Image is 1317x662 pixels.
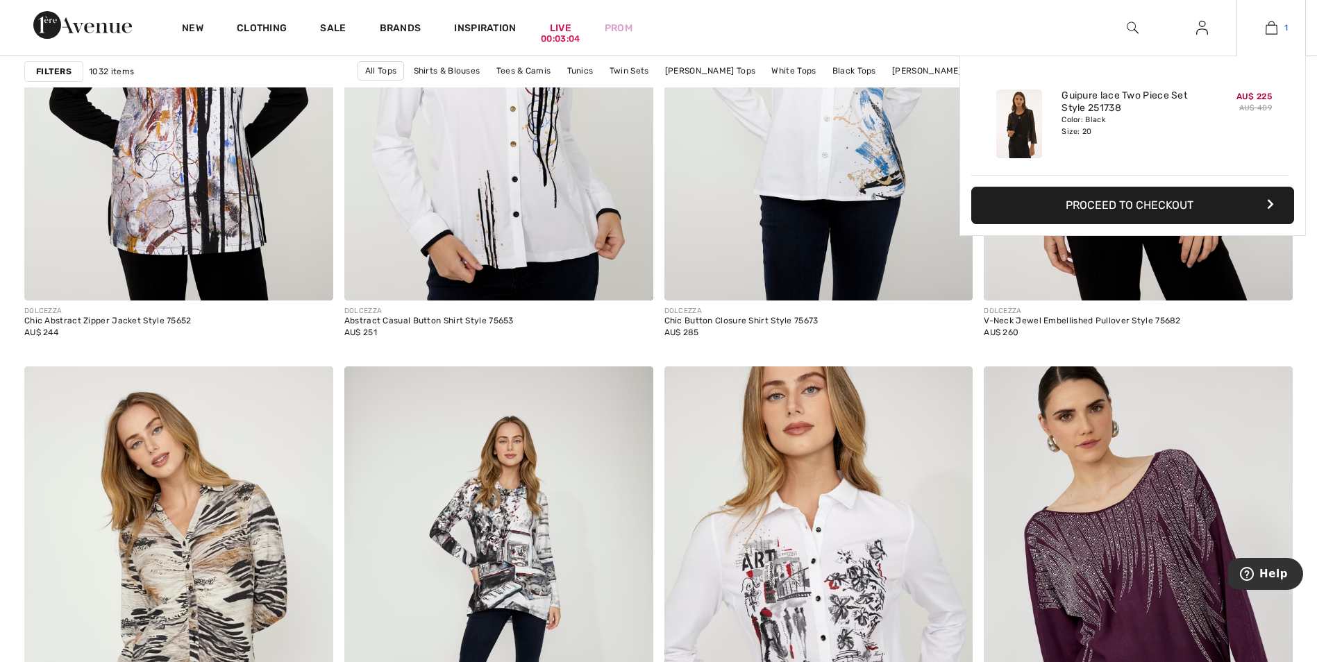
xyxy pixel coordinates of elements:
[984,316,1181,326] div: V-Neck Jewel Embellished Pullover Style 75682
[1239,103,1272,112] s: AU$ 409
[764,62,823,80] a: White Tops
[1237,19,1305,36] a: 1
[996,90,1042,158] img: Guipure lace Two Piece Set Style 251738
[489,62,558,80] a: Tees & Camis
[454,22,516,37] span: Inspiration
[24,306,192,316] div: DOLCEZZA
[1185,19,1219,37] a: Sign In
[358,61,404,80] a: All Tops
[24,328,58,337] span: AU$ 244
[1284,22,1288,34] span: 1
[24,316,192,326] div: Chic Abstract Zipper Jacket Style 75652
[664,306,819,316] div: DOLCEZZA
[182,22,203,37] a: New
[1062,114,1198,137] div: Color: Black Size: 20
[380,22,421,37] a: Brands
[984,328,1018,337] span: AU$ 260
[344,306,514,316] div: DOLCEZZA
[603,62,656,80] a: Twin Sets
[560,62,601,80] a: Tunics
[1196,19,1208,36] img: My Info
[541,33,580,46] div: 00:03:04
[407,62,487,80] a: Shirts & Blouses
[1266,19,1277,36] img: My Bag
[984,306,1181,316] div: DOLCEZZA
[1228,558,1303,593] iframe: Opens a widget where you can find more information
[344,316,514,326] div: Abstract Casual Button Shirt Style 75653
[36,65,72,78] strong: Filters
[605,21,632,35] a: Prom
[1127,19,1139,36] img: search the website
[1062,90,1198,114] a: Guipure lace Two Piece Set Style 251738
[1236,92,1272,101] span: AU$ 225
[971,187,1294,224] button: Proceed to Checkout
[825,62,883,80] a: Black Tops
[664,328,699,337] span: AU$ 285
[344,328,377,337] span: AU$ 251
[658,62,762,80] a: [PERSON_NAME] Tops
[885,62,989,80] a: [PERSON_NAME] Tops
[33,11,132,39] img: 1ère Avenue
[664,316,819,326] div: Chic Button Closure Shirt Style 75673
[320,22,346,37] a: Sale
[89,65,134,78] span: 1032 items
[237,22,287,37] a: Clothing
[550,21,571,35] a: Live00:03:04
